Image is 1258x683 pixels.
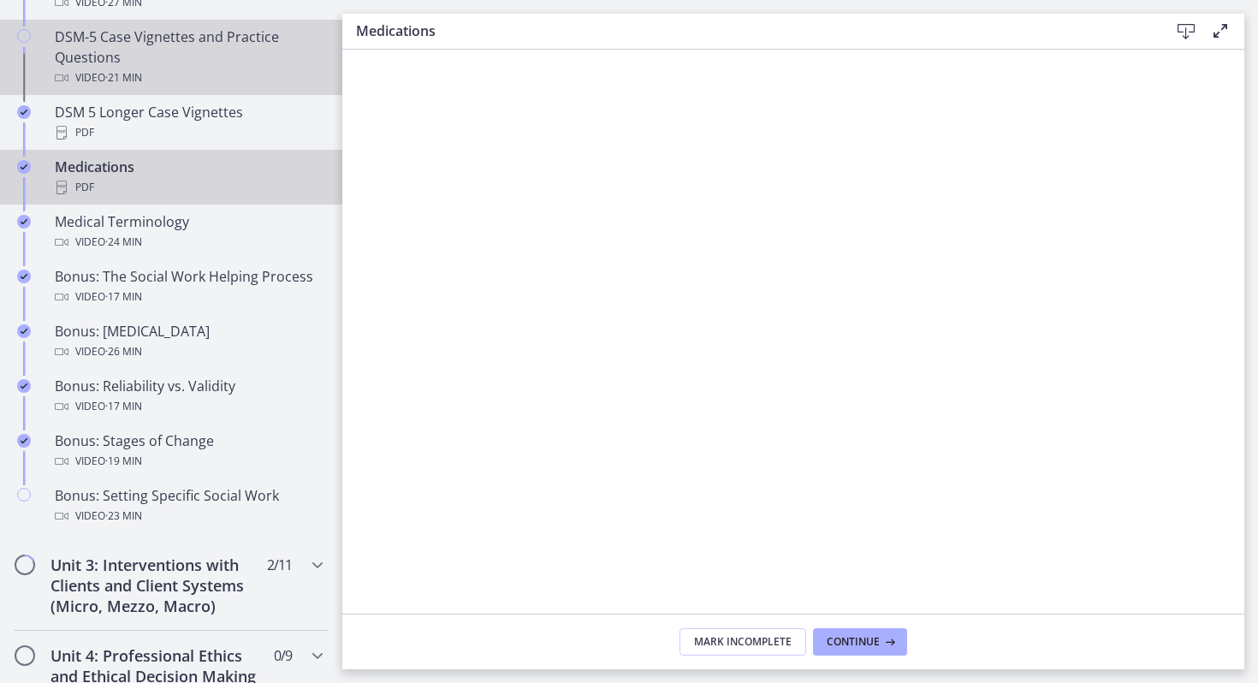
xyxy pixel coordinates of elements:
h3: Medications [356,21,1142,41]
div: PDF [55,122,322,143]
h2: Unit 3: Interventions with Clients and Client Systems (Micro, Mezzo, Macro) [50,555,259,616]
i: Completed [17,160,31,174]
i: Completed [17,215,31,229]
span: · 21 min [105,68,142,88]
div: Bonus: Setting Specific Social Work [55,485,322,526]
i: Completed [17,379,31,393]
span: · 17 min [105,287,142,307]
div: Bonus: The Social Work Helping Process [55,266,322,307]
div: Video [55,506,322,526]
div: Medications [55,157,322,198]
div: Bonus: Reliability vs. Validity [55,376,322,417]
span: 0 / 9 [274,645,292,666]
div: Video [55,232,322,252]
div: DSM-5 Case Vignettes and Practice Questions [55,27,322,88]
span: Mark Incomplete [694,635,792,649]
span: Continue [827,635,880,649]
span: 2 / 11 [267,555,292,575]
i: Completed [17,434,31,448]
span: · 19 min [105,451,142,472]
div: PDF [55,177,322,198]
i: Completed [17,270,31,283]
span: · 24 min [105,232,142,252]
div: Medical Terminology [55,211,322,252]
i: Completed [17,105,31,119]
button: Continue [813,628,907,656]
div: Bonus: Stages of Change [55,431,322,472]
span: · 26 min [105,341,142,362]
div: Video [55,68,322,88]
div: DSM 5 Longer Case Vignettes [55,102,322,143]
button: Mark Incomplete [679,628,806,656]
i: Completed [17,324,31,338]
div: Video [55,287,322,307]
div: Video [55,396,322,417]
span: · 17 min [105,396,142,417]
div: Bonus: [MEDICAL_DATA] [55,321,322,362]
div: Video [55,341,322,362]
span: · 23 min [105,506,142,526]
div: Video [55,451,322,472]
